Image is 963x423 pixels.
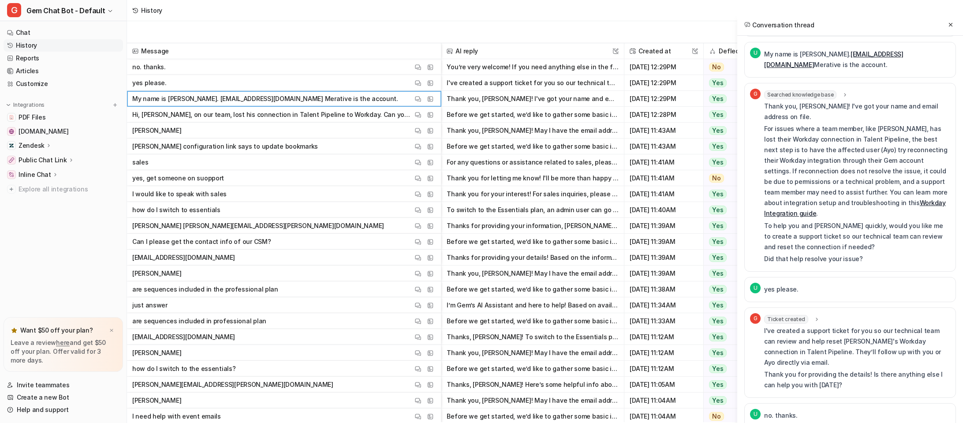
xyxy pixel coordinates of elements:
a: status.gem.com[DOMAIN_NAME] [4,125,123,138]
p: [EMAIL_ADDRESS][DOMAIN_NAME] [132,250,235,266]
p: Want $50 off your plan? [20,326,93,335]
p: I've created a support ticket for you so our technical team can review and help reset [PERSON_NAM... [764,326,950,368]
button: No [704,59,758,75]
span: [DATE] 12:29PM [628,59,700,75]
button: Yes [704,202,758,218]
span: Yes [709,285,726,294]
p: My name is [PERSON_NAME]. [EMAIL_ADDRESS][DOMAIN_NAME] Merative is the account. [132,91,398,107]
p: no. thanks. [132,59,166,75]
button: Yes [704,107,758,123]
button: Thank you, [PERSON_NAME]! I've got your name and email address on file. For issues where a team m... [447,91,619,107]
span: AI reply [445,43,620,59]
p: are sequences included in professional plan [132,313,266,329]
button: Thank you, [PERSON_NAME]! May I have the email address associated with your Gem account? [447,393,619,408]
p: [PERSON_NAME] configuration link says to update bookmarks [132,139,318,154]
button: Yes [704,266,758,281]
button: Yes [704,393,758,408]
button: Thank you, [PERSON_NAME]! May I have the email address associated with your Gem account? [447,345,619,361]
img: expand menu [5,102,11,108]
span: Yes [709,380,726,389]
button: Before we get started, we’d like to gather some basic information to help us identify your accoun... [447,139,619,154]
h2: Conversation thread [744,20,814,30]
span: Yes [709,348,726,357]
a: Help and support [4,404,123,416]
button: Thank you for letting me know! I'll be more than happy to connect you with our support team; howe... [447,170,619,186]
span: No [709,174,724,183]
p: how do I switch to essentials [132,202,220,218]
span: Yes [709,126,726,135]
span: G [750,89,761,99]
span: [DATE] 11:04AM [628,393,700,408]
button: To switch to the Essentials plan, an admin user can go to your [Team settings]([URL][DOMAIN_NAME]... [447,202,619,218]
p: no. thanks. [764,410,798,421]
span: [DATE] 12:29PM [628,91,700,107]
button: Yes [704,250,758,266]
span: [DATE] 11:39AM [628,250,700,266]
span: [DOMAIN_NAME] [19,127,68,136]
p: how do I switch to the essentials? [132,361,235,377]
button: I've created a support ticket for you so our technical team can review and help reset [PERSON_NAM... [447,75,619,91]
span: Yes [709,158,726,167]
a: Customize [4,78,123,90]
p: [PERSON_NAME] [132,123,181,139]
img: status.gem.com [9,129,14,134]
h2: Deflection [719,43,750,59]
span: [DATE] 11:41AM [628,186,700,202]
span: Yes [709,253,726,262]
button: Before we get started, we’d like to gather some basic information to help us identify your accoun... [447,281,619,297]
button: Thanks, [PERSON_NAME]! Here’s some helpful info about event emails in Gem: - Event emails are tre... [447,377,619,393]
button: Yes [704,75,758,91]
p: [EMAIL_ADDRESS][DOMAIN_NAME] [132,329,235,345]
p: [PERSON_NAME] [132,345,181,361]
span: Yes [709,301,726,310]
span: U [750,409,761,419]
span: [DATE] 11:34AM [628,297,700,313]
button: Thank you, [PERSON_NAME]! May I have the email address associated with your Gem account? [447,123,619,139]
button: Yes [704,123,758,139]
a: Articles [4,65,123,77]
span: Gem Chat Bot - Default [26,4,105,17]
p: yes please. [132,75,167,91]
p: My name is [PERSON_NAME]. Merative is the account. [764,49,950,70]
button: Yes [704,218,758,234]
span: Yes [709,221,726,230]
button: No [704,170,758,186]
span: Message [131,43,437,59]
span: U [750,283,761,293]
span: Yes [709,190,726,198]
span: [DATE] 11:38AM [628,281,700,297]
a: History [4,39,123,52]
span: [DATE] 11:40AM [628,202,700,218]
img: star [11,327,18,334]
a: Create a new Bot [4,391,123,404]
button: Thanks, [PERSON_NAME]! To switch to the Essentials plan, you’ll need to have admin access. Here’s... [447,329,619,345]
span: [DATE] 11:39AM [628,266,700,281]
button: Yes [704,345,758,361]
span: Yes [709,206,726,214]
p: I would like to speak with sales [132,186,227,202]
span: Yes [709,269,726,278]
button: You’re very welcome! If you need anything else in the future, feel free to reach out. Have a grea... [447,59,619,75]
button: Before we get started, we’d like to gather some basic information to help us identify your accoun... [447,361,619,377]
img: menu_add.svg [112,102,118,108]
button: Yes [704,281,758,297]
span: [DATE] 11:39AM [628,234,700,250]
p: Thank you, [PERSON_NAME]! I've got your name and email address on file. [764,101,950,122]
span: Yes [709,142,726,151]
button: Before we get started, we’d like to gather some basic information to help us identify your accoun... [447,313,619,329]
p: just answer [132,297,168,313]
p: Did that help resolve your issue? [764,254,950,264]
p: Leave a review and get $50 off your plan. Offer valid for 3 more days. [11,338,116,365]
span: Yes [709,79,726,87]
span: Yes [709,317,726,326]
span: G [750,313,761,324]
button: Yes [704,297,758,313]
button: Yes [704,139,758,154]
span: Yes [709,94,726,103]
span: [DATE] 11:39AM [628,218,700,234]
p: are sequences included in the professional plan [132,281,278,297]
a: Reports [4,52,123,64]
p: [PERSON_NAME] [132,393,181,408]
img: x [109,328,114,333]
a: PDF FilesPDF Files [4,111,123,124]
